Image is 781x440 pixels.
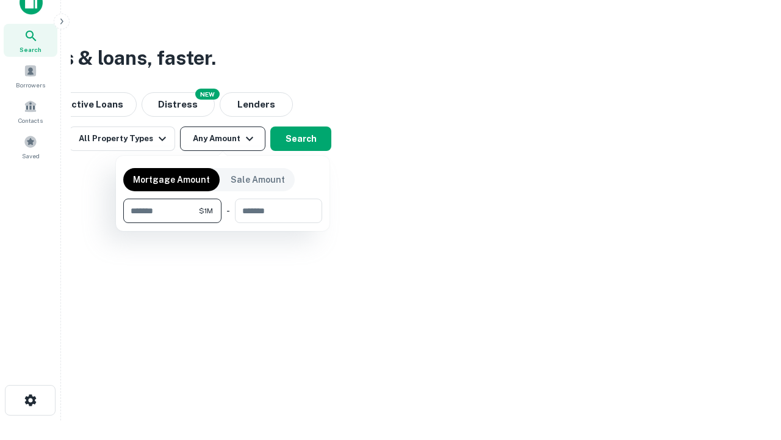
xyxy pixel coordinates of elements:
p: Mortgage Amount [133,173,210,186]
div: - [226,199,230,223]
span: $1M [199,205,213,216]
iframe: Chat Widget [720,342,781,401]
p: Sale Amount [231,173,285,186]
